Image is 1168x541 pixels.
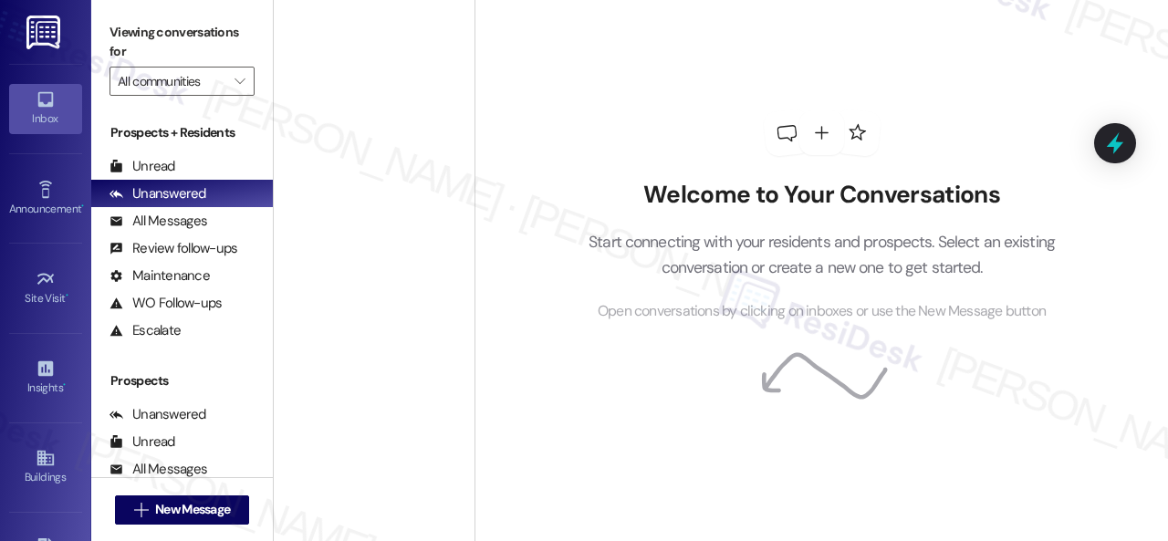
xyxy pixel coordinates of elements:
[109,321,181,340] div: Escalate
[26,16,64,49] img: ResiDesk Logo
[109,157,175,176] div: Unread
[598,300,1046,323] span: Open conversations by clicking on inboxes or use the New Message button
[109,405,206,424] div: Unanswered
[63,379,66,391] span: •
[109,18,255,67] label: Viewing conversations for
[9,264,82,313] a: Site Visit •
[91,371,273,390] div: Prospects
[109,460,207,479] div: All Messages
[91,123,273,142] div: Prospects + Residents
[561,181,1083,210] h2: Welcome to Your Conversations
[9,442,82,492] a: Buildings
[155,500,230,519] span: New Message
[109,432,175,452] div: Unread
[9,353,82,402] a: Insights •
[109,266,210,286] div: Maintenance
[134,503,148,517] i: 
[109,294,222,313] div: WO Follow-ups
[109,184,206,203] div: Unanswered
[235,74,245,88] i: 
[115,495,250,525] button: New Message
[9,84,82,133] a: Inbox
[109,212,207,231] div: All Messages
[81,200,84,213] span: •
[561,229,1083,281] p: Start connecting with your residents and prospects. Select an existing conversation or create a n...
[118,67,225,96] input: All communities
[109,239,237,258] div: Review follow-ups
[66,289,68,302] span: •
